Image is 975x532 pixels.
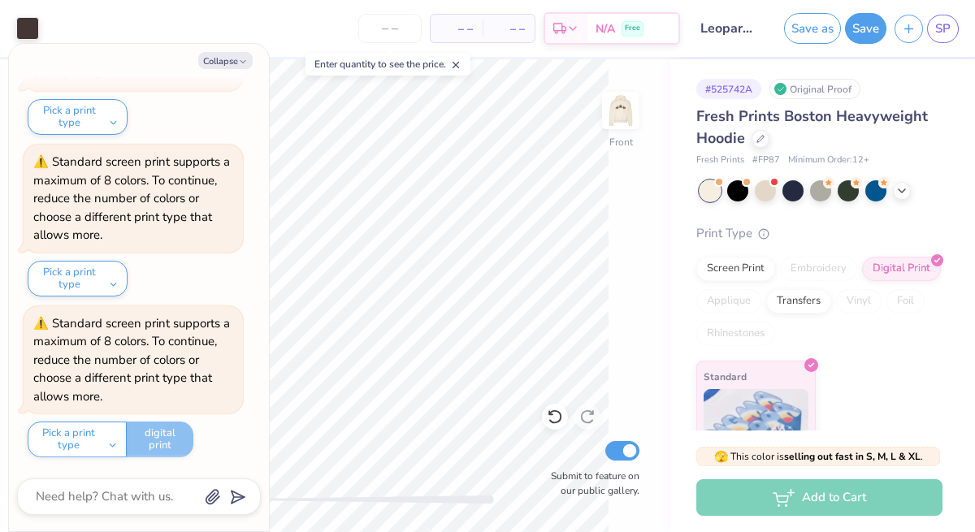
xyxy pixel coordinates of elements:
[935,19,951,38] span: SP
[33,154,230,243] div: Standard screen print supports a maximum of 8 colors. To continue, reduce the number of colors or...
[862,257,941,281] div: Digital Print
[714,449,923,464] span: This color is .
[704,389,808,470] img: Standard
[358,14,422,43] input: – –
[927,15,959,43] a: SP
[492,20,525,37] span: – –
[28,422,127,457] button: Pick a print type
[604,94,637,127] img: Front
[305,53,470,76] div: Enter quantity to see the price.
[886,289,925,314] div: Foil
[704,368,747,385] span: Standard
[696,79,761,99] div: # 525742A
[714,449,728,465] span: 🫣
[28,261,128,296] button: Pick a print type
[784,450,921,463] strong: selling out fast in S, M, L & XL
[752,154,780,167] span: # FP87
[198,52,253,69] button: Collapse
[440,20,473,37] span: – –
[625,23,640,34] span: Free
[845,13,886,44] button: Save
[769,79,860,99] div: Original Proof
[609,135,633,149] div: Front
[688,12,768,45] input: Untitled Design
[784,13,841,44] button: Save as
[596,20,615,37] span: N/A
[788,154,869,167] span: Minimum Order: 12 +
[766,289,831,314] div: Transfers
[696,322,775,346] div: Rhinestones
[696,257,775,281] div: Screen Print
[696,106,928,148] span: Fresh Prints Boston Heavyweight Hoodie
[696,224,942,243] div: Print Type
[28,99,128,135] button: Pick a print type
[696,154,744,167] span: Fresh Prints
[780,257,857,281] div: Embroidery
[542,469,639,498] label: Submit to feature on our public gallery.
[696,289,761,314] div: Applique
[33,315,230,404] div: Standard screen print supports a maximum of 8 colors. To continue, reduce the number of colors or...
[836,289,882,314] div: Vinyl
